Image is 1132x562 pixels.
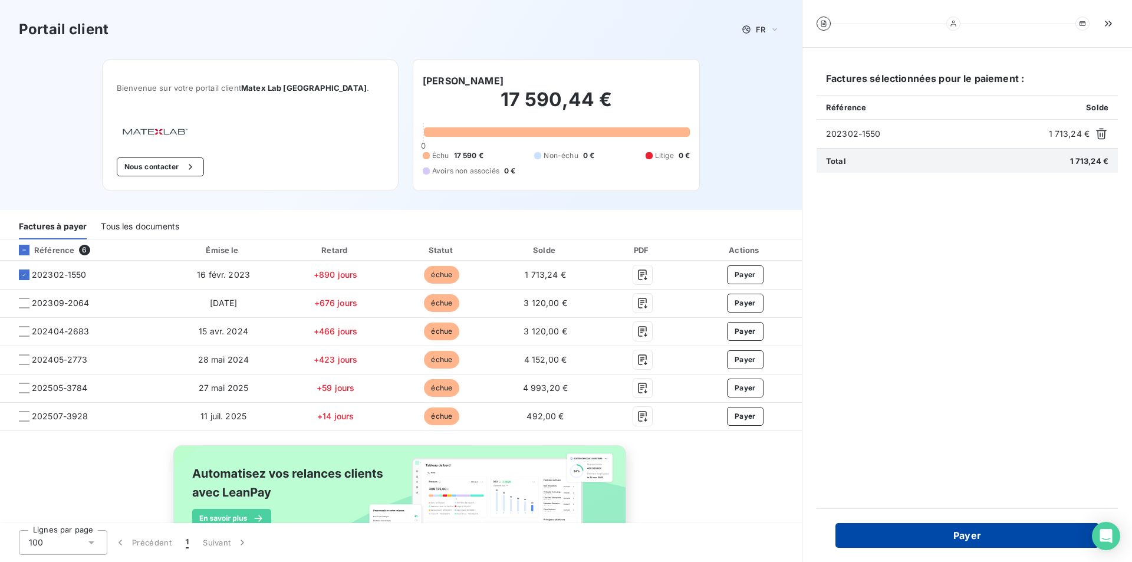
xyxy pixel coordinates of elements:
[504,166,515,176] span: 0 €
[826,128,1044,140] span: 202302-1550
[1086,103,1108,112] span: Solde
[423,74,504,88] h6: [PERSON_NAME]
[679,150,690,161] span: 0 €
[424,379,459,397] span: échue
[32,382,88,394] span: 202505-3784
[32,410,88,422] span: 202507-3928
[19,215,87,239] div: Factures à payer
[79,245,90,255] span: 6
[432,166,499,176] span: Avoirs non associés
[424,351,459,369] span: échue
[424,323,459,340] span: échue
[454,150,483,161] span: 17 590 €
[117,83,384,93] span: Bienvenue sur votre portail client .
[424,294,459,312] span: échue
[1049,128,1090,140] span: 1 713,24 €
[727,322,764,341] button: Payer
[1070,156,1109,166] span: 1 713,24 €
[314,270,358,280] span: +890 jours
[241,83,367,93] span: Matex Lab [GEOGRAPHIC_DATA]
[117,123,192,139] img: Company logo
[284,244,387,256] div: Retard
[317,383,354,393] span: +59 jours
[599,244,686,256] div: PDF
[101,215,179,239] div: Tous les documents
[196,530,255,555] button: Suivant
[19,19,108,40] h3: Portail client
[727,294,764,313] button: Payer
[496,244,594,256] div: Solde
[835,523,1099,548] button: Payer
[727,350,764,369] button: Payer
[524,326,567,336] span: 3 120,00 €
[317,411,354,421] span: +14 jours
[198,354,249,364] span: 28 mai 2024
[691,244,799,256] div: Actions
[424,266,459,284] span: échue
[314,298,358,308] span: +676 jours
[727,407,764,426] button: Payer
[655,150,674,161] span: Litige
[524,298,567,308] span: 3 120,00 €
[210,298,238,308] span: [DATE]
[29,537,43,548] span: 100
[107,530,179,555] button: Précédent
[314,354,358,364] span: +423 jours
[523,383,568,393] span: 4 993,20 €
[525,270,566,280] span: 1 713,24 €
[727,379,764,397] button: Payer
[727,265,764,284] button: Payer
[199,383,249,393] span: 27 mai 2025
[314,326,358,336] span: +466 jours
[826,156,846,166] span: Total
[524,354,567,364] span: 4 152,00 €
[826,103,866,112] span: Référence
[117,157,204,176] button: Nous contacter
[544,150,578,161] span: Non-échu
[423,88,690,123] h2: 17 590,44 €
[391,244,492,256] div: Statut
[200,411,246,421] span: 11 juil. 2025
[9,245,74,255] div: Référence
[32,297,90,309] span: 202309-2064
[179,530,196,555] button: 1
[421,141,426,150] span: 0
[432,150,449,161] span: Échu
[32,326,90,337] span: 202404-2683
[32,354,88,366] span: 202405-2773
[199,326,248,336] span: 15 avr. 2024
[583,150,594,161] span: 0 €
[186,537,189,548] span: 1
[32,269,87,281] span: 202302-1550
[1092,522,1120,550] div: Open Intercom Messenger
[167,244,279,256] div: Émise le
[817,71,1118,95] h6: Factures sélectionnées pour le paiement :
[756,25,765,34] span: FR
[526,411,564,421] span: 492,00 €
[424,407,459,425] span: échue
[197,270,250,280] span: 16 févr. 2023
